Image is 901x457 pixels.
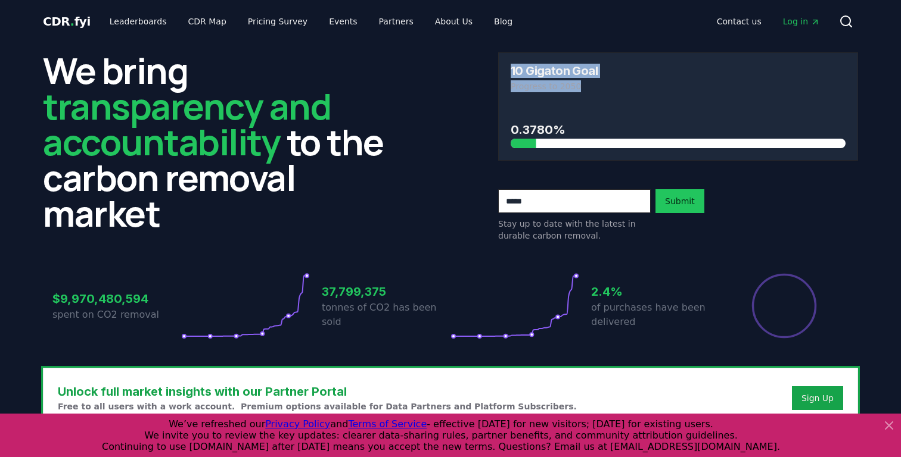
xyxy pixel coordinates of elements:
[70,14,74,29] span: .
[369,11,423,32] a: Partners
[58,383,577,400] h3: Unlock full market insights with our Partner Portal
[484,11,522,32] a: Blog
[792,386,843,410] button: Sign Up
[801,392,834,404] a: Sign Up
[58,400,577,412] p: Free to all users with a work account. Premium options available for Data Partners and Platform S...
[591,283,720,301] h3: 2.4%
[100,11,522,32] nav: Main
[751,273,818,339] div: Percentage of sales delivered
[238,11,317,32] a: Pricing Survey
[43,14,91,29] span: CDR fyi
[43,82,331,166] span: transparency and accountability
[707,11,771,32] a: Contact us
[655,189,704,213] button: Submit
[43,52,403,231] h2: We bring to the carbon removal market
[783,15,820,27] span: Log in
[773,11,829,32] a: Log in
[511,80,846,92] p: Progress to 2050
[52,308,181,322] p: spent on CO2 removal
[43,13,91,30] a: CDR.fyi
[52,290,181,308] h3: $9,970,480,594
[322,283,450,301] h3: 37,799,375
[425,11,482,32] a: About Us
[100,11,176,32] a: Leaderboards
[498,218,651,242] p: Stay up to date with the latest in durable carbon removal.
[511,65,598,77] h3: 10 Gigaton Goal
[511,121,846,139] h3: 0.3780%
[179,11,236,32] a: CDR Map
[322,301,450,329] p: tonnes of CO2 has been sold
[591,301,720,329] p: of purchases have been delivered
[707,11,829,32] nav: Main
[319,11,366,32] a: Events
